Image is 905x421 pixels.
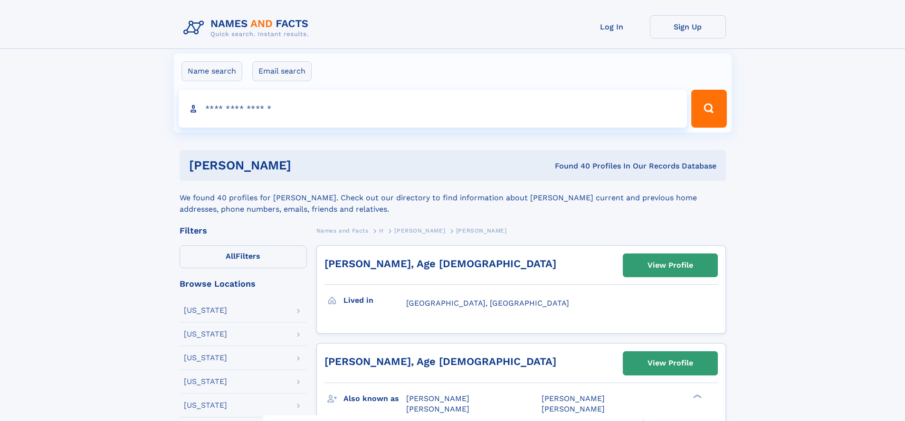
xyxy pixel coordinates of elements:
[623,352,717,374] a: View Profile
[180,181,726,215] div: We found 40 profiles for [PERSON_NAME]. Check out our directory to find information about [PERSON...
[691,90,726,128] button: Search Button
[189,159,423,171] h1: [PERSON_NAME]
[324,258,556,270] a: [PERSON_NAME], Age [DEMOGRAPHIC_DATA]
[180,280,307,288] div: Browse Locations
[324,356,556,367] a: [PERSON_NAME], Age [DEMOGRAPHIC_DATA]
[574,15,650,38] a: Log In
[691,393,702,399] div: ❯
[184,402,227,409] div: [US_STATE]
[184,378,227,385] div: [US_STATE]
[406,299,569,308] span: [GEOGRAPHIC_DATA], [GEOGRAPHIC_DATA]
[184,354,227,362] div: [US_STATE]
[423,161,716,171] div: Found 40 Profiles In Our Records Database
[406,404,469,413] span: [PERSON_NAME]
[180,226,307,235] div: Filters
[648,352,693,374] div: View Profile
[650,15,726,38] a: Sign Up
[343,292,406,309] h3: Lived in
[456,227,507,234] span: [PERSON_NAME]
[648,254,693,276] div: View Profile
[180,15,316,41] img: Logo Names and Facts
[180,245,307,268] label: Filters
[184,307,227,314] div: [US_STATE]
[406,394,469,403] span: [PERSON_NAME]
[542,404,605,413] span: [PERSON_NAME]
[542,394,605,403] span: [PERSON_NAME]
[379,225,384,236] a: H
[394,227,445,234] span: [PERSON_NAME]
[343,391,406,407] h3: Also known as
[181,61,242,81] label: Name search
[379,227,384,234] span: H
[316,225,369,236] a: Names and Facts
[184,330,227,338] div: [US_STATE]
[394,225,445,236] a: [PERSON_NAME]
[623,254,717,277] a: View Profile
[179,90,687,128] input: search input
[226,252,236,261] span: All
[252,61,312,81] label: Email search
